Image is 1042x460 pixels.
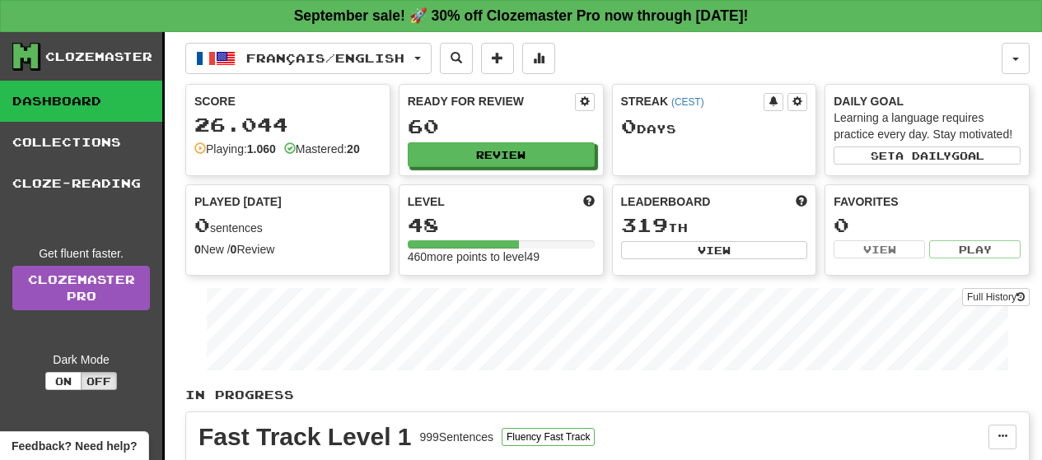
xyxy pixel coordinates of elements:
button: On [45,372,82,390]
div: 60 [408,116,595,137]
div: Mastered: [284,141,360,157]
strong: September sale! 🚀 30% off Clozemaster Pro now through [DATE]! [294,7,749,24]
span: Score more points to level up [583,193,595,210]
button: Play [929,240,1021,258]
div: Daily Goal [834,93,1021,109]
p: In Progress [185,387,1030,403]
div: Ready for Review [408,93,575,109]
span: 0 [194,213,210,236]
div: New / Review [194,241,381,258]
div: Favorites [834,193,1021,210]
div: sentences [194,215,381,236]
div: 48 [408,215,595,235]
div: Score [194,93,381,109]
button: Search sentences [440,43,473,74]
button: Review [408,142,595,167]
span: 319 [621,213,668,236]
button: Français/English [185,43,432,74]
div: Streak [621,93,764,109]
button: More stats [522,43,555,74]
span: Level [408,193,445,210]
div: Get fluent faster. [12,245,150,262]
div: Dark Mode [12,351,150,368]
span: Played [DATE] [194,193,282,210]
strong: 20 [347,142,360,156]
strong: 0 [194,243,201,256]
span: a daily [895,150,951,161]
button: View [621,241,808,259]
button: Off [81,372,117,390]
button: Seta dailygoal [834,146,1021,165]
strong: 1.060 [247,142,276,156]
strong: 0 [231,243,237,256]
span: 0 [621,114,637,137]
div: 0 [834,215,1021,235]
div: Clozemaster [45,49,152,65]
div: Learning a language requires practice every day. Stay motivated! [834,109,1021,142]
button: View [834,240,925,258]
span: Leaderboard [621,193,711,210]
a: ClozemasterPro [12,266,150,310]
span: Open feedback widget [12,438,137,454]
button: Fluency Fast Track [502,428,595,446]
button: Full History [962,288,1030,306]
div: 999 Sentences [420,429,494,445]
button: Add sentence to collection [481,43,514,74]
span: Français / English [246,51,404,65]
div: Playing: [194,141,276,157]
div: Fast Track Level 1 [199,425,412,449]
div: Day s [621,116,808,137]
span: This week in points, UTC [796,193,807,210]
div: 26.044 [194,114,381,135]
a: (CEST) [671,96,704,108]
div: 460 more points to level 49 [408,249,595,265]
div: th [621,215,808,236]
